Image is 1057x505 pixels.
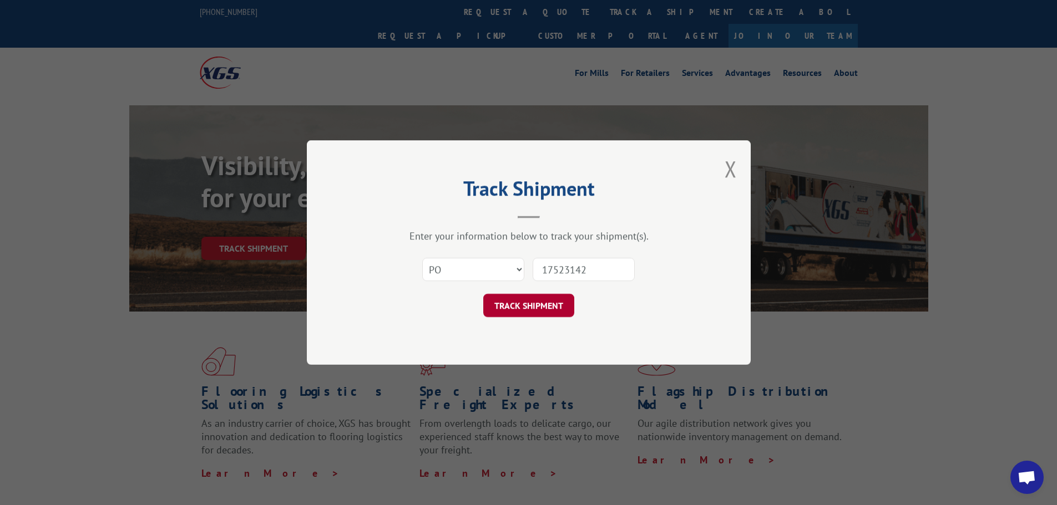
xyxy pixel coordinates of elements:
button: TRACK SHIPMENT [483,294,574,317]
input: Number(s) [533,258,635,281]
h2: Track Shipment [362,181,695,202]
div: Enter your information below to track your shipment(s). [362,229,695,242]
button: Close modal [725,154,737,183]
div: Open chat [1010,461,1044,494]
